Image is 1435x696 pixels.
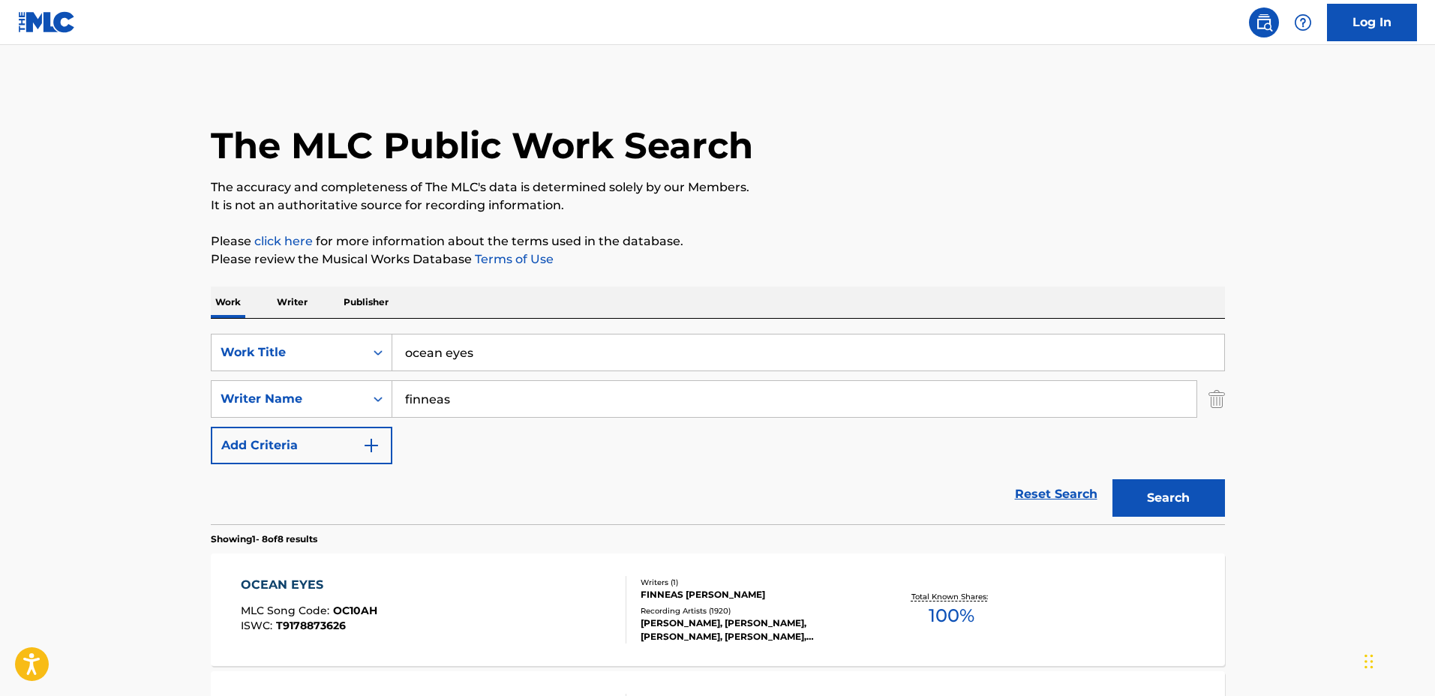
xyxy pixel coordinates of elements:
div: Drag [1364,639,1373,684]
a: Reset Search [1007,478,1105,511]
img: search [1255,13,1273,31]
span: ISWC : [241,619,276,632]
a: click here [254,234,313,248]
p: The accuracy and completeness of The MLC's data is determined solely by our Members. [211,178,1225,196]
iframe: Chat Widget [1360,624,1435,696]
div: Writers ( 1 ) [641,577,867,588]
div: Recording Artists ( 1920 ) [641,605,867,616]
div: FINNEAS [PERSON_NAME] [641,588,867,601]
span: T9178873626 [276,619,346,632]
span: OC10AH [333,604,377,617]
p: Showing 1 - 8 of 8 results [211,532,317,546]
button: Add Criteria [211,427,392,464]
p: Total Known Shares: [911,591,992,602]
a: OCEAN EYESMLC Song Code:OC10AHISWC:T9178873626Writers (1)FINNEAS [PERSON_NAME]Recording Artists (... [211,553,1225,666]
div: Help [1288,7,1318,37]
h1: The MLC Public Work Search [211,123,753,168]
span: 100 % [929,602,974,629]
div: Work Title [221,343,356,361]
img: Delete Criterion [1208,380,1225,418]
a: Terms of Use [472,252,554,266]
a: Public Search [1249,7,1279,37]
p: Work [211,286,245,318]
p: Please for more information about the terms used in the database. [211,232,1225,250]
img: 9d2ae6d4665cec9f34b9.svg [362,436,380,454]
div: [PERSON_NAME], [PERSON_NAME], [PERSON_NAME], [PERSON_NAME], [PERSON_NAME] [641,616,867,643]
a: Log In [1327,4,1417,41]
p: Publisher [339,286,393,318]
div: OCEAN EYES [241,576,377,594]
p: It is not an authoritative source for recording information. [211,196,1225,214]
form: Search Form [211,334,1225,524]
button: Search [1112,479,1225,517]
span: MLC Song Code : [241,604,333,617]
img: MLC Logo [18,11,76,33]
p: Please review the Musical Works Database [211,250,1225,268]
img: help [1294,13,1312,31]
div: Writer Name [221,390,356,408]
p: Writer [272,286,312,318]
